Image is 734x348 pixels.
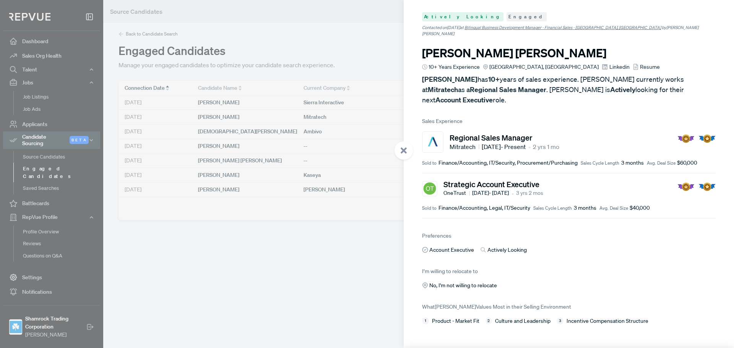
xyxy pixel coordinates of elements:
[472,189,509,197] span: [DATE] - [DATE]
[422,74,716,105] p: has years of sales experience. [PERSON_NAME] currently works at as a . [PERSON_NAME] is looking f...
[647,160,676,167] span: Avg. Deal Size
[422,24,716,37] span: Contacted on [DATE] at by [PERSON_NAME] [PERSON_NAME]
[422,117,716,125] span: Sales Experience
[533,205,572,212] span: Sales Cycle Length
[450,133,559,142] h5: Regional Sales Manager
[422,205,437,212] span: Sold to
[495,317,550,325] span: Culture and Leadership
[443,189,470,197] span: OneTrust
[574,204,596,212] span: 3 months
[487,246,527,254] span: Actively Looking
[450,142,479,151] span: Mitratech
[488,75,500,84] strong: 10+
[443,180,543,189] h5: Strategic Account Executive
[640,63,660,71] span: Resume
[435,95,493,104] strong: Account Executive
[567,317,648,325] span: Incentive Compensation Structure
[516,189,543,197] span: 3 yrs 2 mos
[429,246,474,254] span: Account Executive
[432,317,479,325] span: Product - Market Fit
[422,317,429,324] span: 1
[423,182,436,195] img: OneTrust
[512,189,514,198] article: •
[630,204,650,212] span: $40,000
[422,46,716,60] h3: [PERSON_NAME] [PERSON_NAME]
[528,142,531,151] article: •
[470,85,546,94] strong: Regional Sales Manager
[677,183,695,191] img: President Badge
[429,282,497,290] span: No, I'm not willing to relocate
[581,160,619,167] span: Sales Cycle Length
[422,12,503,21] span: Actively Looking
[533,142,559,151] span: 2 yrs 1 mo
[422,160,437,167] span: Sold to
[602,63,629,71] a: Linkedin
[698,134,716,143] img: Quota Badge
[507,12,547,21] span: Engaged
[438,204,530,212] span: Finance/Accounting, Legal, IT/Security
[677,159,697,167] span: $60,000
[422,303,571,310] span: What [PERSON_NAME] Values Most in their Selling Environment
[599,205,628,212] span: Avg. Deal Size
[428,85,458,94] strong: Mitratech
[464,24,661,31] span: Bilingual Business Development Manager - Financial Sales - [GEOGRAPHIC_DATA], [GEOGRAPHIC_DATA]
[633,63,660,71] a: Resume
[698,183,716,191] img: Quota Badge
[489,63,599,71] span: [GEOGRAPHIC_DATA], [GEOGRAPHIC_DATA]
[438,159,578,167] span: Finance/Accounting, IT/Security, Procurement/Purchasing
[557,317,563,324] span: 3
[424,133,442,151] img: Mitratech
[422,75,477,84] strong: [PERSON_NAME]
[486,317,492,324] span: 2
[610,85,635,94] strong: Actively
[422,268,478,275] span: I’m willing to relocate to
[609,63,630,71] span: Linkedin
[429,63,480,71] span: 10+ Years Experience
[422,232,451,239] span: Preferences
[677,134,695,143] img: President Badge
[482,142,526,151] span: [DATE] - Present
[621,159,644,167] span: 3 months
